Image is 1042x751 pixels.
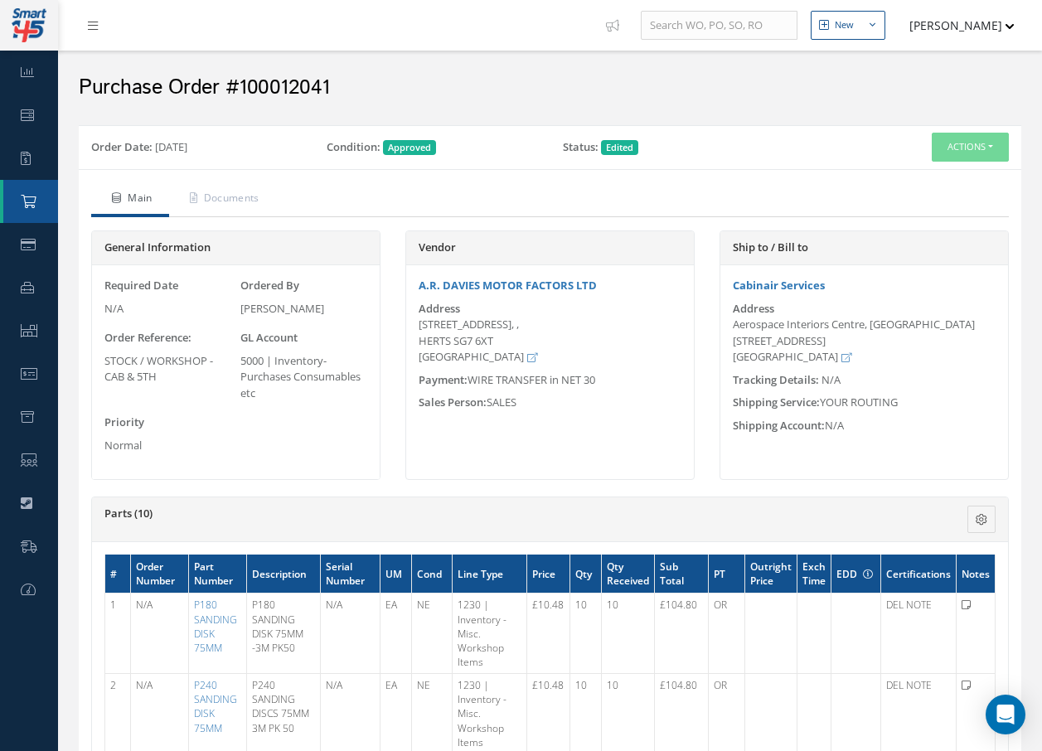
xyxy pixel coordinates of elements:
[406,395,694,411] div: SALES
[169,182,276,217] a: Documents
[881,555,957,594] th: Certifications
[932,133,1009,162] button: Actions
[821,372,841,387] span: N/A
[569,594,601,674] td: 10
[601,140,638,155] span: Edited
[452,555,526,594] th: Line Type
[733,317,996,366] div: Aerospace Interiors Centre, [GEOGRAPHIC_DATA] [STREET_ADDRESS] [GEOGRAPHIC_DATA]
[240,301,368,317] div: [PERSON_NAME]
[654,594,708,674] td: £104.80
[831,555,881,594] th: EDD
[104,301,232,317] div: N/A
[104,414,144,431] label: Priority
[720,418,1008,434] div: N/A
[733,395,820,409] span: Shipping Service:
[320,555,380,594] th: Serial Number
[601,594,654,674] td: 10
[79,75,1021,100] h2: Purchase Order #100012041
[654,555,708,594] th: Sub Total
[419,317,681,366] div: [STREET_ADDRESS], , HERTS SG7 6XT [GEOGRAPHIC_DATA]
[91,139,153,156] label: Order Date:
[601,555,654,594] th: Qty Received
[811,11,885,40] button: New
[709,555,745,594] th: PT
[733,303,774,315] label: Address
[104,507,843,521] h5: Parts (10)
[383,140,436,155] span: Approved
[131,594,189,674] td: N/A
[569,555,601,594] th: Qty
[380,555,411,594] th: UM
[327,139,380,156] label: Condition:
[188,555,246,594] th: Part Number
[194,598,237,654] a: P180 SANDING DISK 75MM
[733,278,825,293] a: Cabinair Services
[105,594,131,674] td: 1
[320,594,380,674] td: N/A
[12,8,46,42] img: smart145-logo-small.png
[412,555,453,594] th: Cond
[797,555,831,594] th: Exch Time
[881,594,957,674] td: DEL NOTE
[733,418,825,433] span: Shipping Account:
[986,695,1025,734] div: Open Intercom Messenger
[105,555,131,594] th: #
[412,594,453,674] td: NE
[240,353,368,402] div: 5000 | Inventory- Purchases Consumables etc
[406,372,694,389] div: WIRE TRANSFER in NET 30
[104,241,367,254] h5: General Information
[733,241,996,254] h5: Ship to / Bill to
[419,395,487,409] span: Sales Person:
[104,278,178,294] label: Required Date
[709,594,745,674] td: OR
[452,594,526,674] td: 1230 | Inventory - Misc. Workshop Items
[419,241,681,254] h5: Vendor
[526,594,569,674] td: £10.48
[104,353,232,385] div: STOCK / WORKSHOP - CAB & 5TH
[240,278,299,294] label: Ordered By
[247,594,321,674] td: P180 SANDING DISK 75MM -3M PK50
[957,555,996,594] th: Notes
[720,395,1008,411] div: YOUR ROUTING
[733,372,819,387] span: Tracking Details:
[526,555,569,594] th: Price
[131,555,189,594] th: Order Number
[104,330,191,346] label: Order Reference:
[419,372,468,387] span: Payment:
[104,438,232,454] div: Normal
[744,555,797,594] th: Outright Price
[380,594,411,674] td: EA
[419,303,460,315] label: Address
[194,678,237,734] a: P240 SANDING DISK 75MM
[419,278,597,293] a: A.R. DAVIES MOTOR FACTORS LTD
[247,555,321,594] th: Description
[641,11,797,41] input: Search WO, PO, SO, RO
[835,18,854,32] div: New
[91,182,169,217] a: Main
[563,139,599,156] label: Status:
[155,139,187,154] span: [DATE]
[240,330,298,346] label: GL Account
[894,9,1015,41] button: [PERSON_NAME]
